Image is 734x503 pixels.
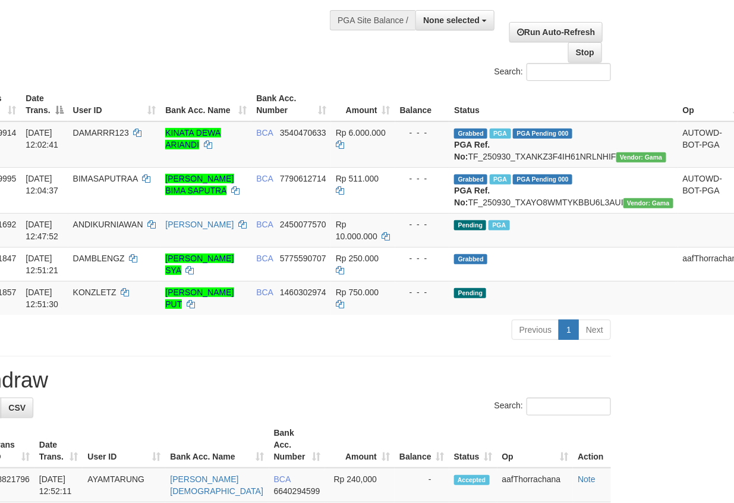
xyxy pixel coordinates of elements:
[165,128,220,149] a: KINATA DEWA ARIANDI
[513,174,572,185] span: PGA Pending
[26,128,58,149] span: [DATE] 12:02:41
[395,422,449,468] th: Balance: activate to sort column ascending
[68,88,161,121] th: User ID: activate to sort column ascending
[578,474,596,484] a: Note
[423,15,480,25] span: None selected
[73,174,138,183] span: BIMASAPUTRAA
[160,88,251,121] th: Bank Acc. Name: activate to sort column ascending
[512,320,559,340] a: Previous
[325,422,395,468] th: Amount: activate to sort column ascending
[256,174,273,183] span: BCA
[395,88,450,121] th: Balance
[527,63,611,81] input: Search:
[454,140,490,161] b: PGA Ref. No:
[269,422,326,468] th: Bank Acc. Number: activate to sort column ascending
[73,288,116,297] span: KONZLETZ
[83,422,165,468] th: User ID: activate to sort column ascending
[165,174,234,195] a: [PERSON_NAME] BIMA SAPUTRA
[256,128,273,138] span: BCA
[330,10,415,30] div: PGA Site Balance /
[256,254,273,263] span: BCA
[489,220,509,230] span: Marked by aafsolysreylen
[497,422,574,468] th: Op: activate to sort column ascending
[280,288,326,297] span: Copy 1460302974 to clipboard
[165,220,234,229] a: [PERSON_NAME]
[400,127,445,139] div: - - -
[497,468,574,502] td: aafThorrachana
[623,198,673,208] span: Vendor URL: https://trx31.1velocity.biz
[280,254,326,263] span: Copy 5775590707 to clipboard
[256,288,273,297] span: BCA
[274,486,320,496] span: Copy 6640294599 to clipboard
[26,174,58,195] span: [DATE] 12:04:37
[449,88,678,121] th: Status
[274,474,291,484] span: BCA
[83,468,165,502] td: AYAMTARUNG
[21,88,68,121] th: Date Trans.: activate to sort column descending
[251,88,331,121] th: Bank Acc. Number: activate to sort column ascending
[509,22,603,42] a: Run Auto-Refresh
[494,398,611,415] label: Search:
[336,220,377,241] span: Rp 10.000.000
[415,10,494,30] button: None selected
[256,220,273,229] span: BCA
[170,474,263,496] a: [PERSON_NAME][DEMOGRAPHIC_DATA]
[454,475,490,485] span: Accepted
[26,220,58,241] span: [DATE] 12:47:52
[73,220,143,229] span: ANDIKURNIAWAN
[165,288,234,309] a: [PERSON_NAME] PUT
[336,288,379,297] span: Rp 750.000
[280,128,326,138] span: Copy 3540470633 to clipboard
[26,254,58,275] span: [DATE] 12:51:21
[400,252,445,264] div: - - -
[559,320,579,340] a: 1
[395,468,449,502] td: -
[165,254,234,275] a: [PERSON_NAME] SYA
[8,403,26,413] span: CSV
[336,174,379,183] span: Rp 511.000
[454,129,487,139] span: Grabbed
[280,174,326,183] span: Copy 7790612714 to clipboard
[26,288,58,309] span: [DATE] 12:51:30
[449,121,678,168] td: TF_250930_TXANKZ3F4IH61NRLNHIF
[449,422,497,468] th: Status: activate to sort column ascending
[280,220,326,229] span: Copy 2450077570 to clipboard
[34,468,83,502] td: [DATE] 12:52:11
[331,88,395,121] th: Amount: activate to sort column ascending
[73,128,129,138] span: DAMARRR123
[165,422,269,468] th: Bank Acc. Name: activate to sort column ascending
[578,320,611,340] a: Next
[400,286,445,298] div: - - -
[490,174,511,185] span: Marked by aafsolysreylen
[454,186,490,207] b: PGA Ref. No:
[336,254,379,263] span: Rp 250.000
[454,254,487,264] span: Grabbed
[336,128,386,138] span: Rp 6.000.000
[325,468,395,502] td: Rp 240,000
[454,288,486,298] span: Pending
[454,220,486,230] span: Pending
[513,129,572,139] span: PGA Pending
[400,218,445,230] div: - - -
[494,63,611,81] label: Search:
[616,152,666,163] span: Vendor URL: https://trx31.1velocity.biz
[400,173,445,185] div: - - -
[568,42,602,63] a: Stop
[449,167,678,213] td: TF_250930_TXAYO8WMTYKBBU6L3AUI
[573,422,611,468] th: Action
[1,398,33,418] a: CSV
[527,398,611,415] input: Search:
[490,129,511,139] span: Marked by aafsolysreylen
[454,174,487,185] span: Grabbed
[34,422,83,468] th: Date Trans.: activate to sort column ascending
[73,254,125,263] span: DAMBLENGZ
